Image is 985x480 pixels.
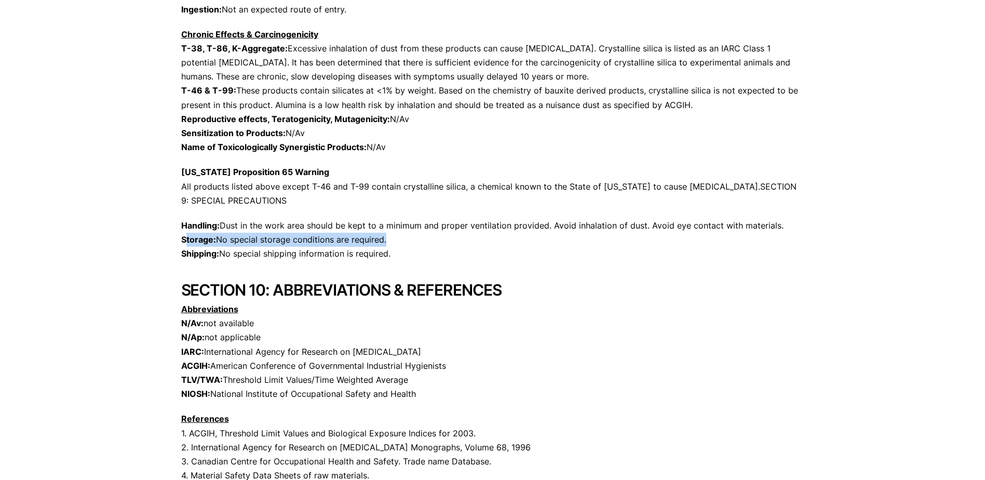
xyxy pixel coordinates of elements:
strong: References [181,414,229,424]
p: Excessive inhalation of dust from these products can cause [MEDICAL_DATA]. Crystalline silica is ... [181,28,804,155]
strong: Chronic Effects & Carcinogenicity [181,29,318,39]
strong: N/Av: [181,318,204,328]
strong: Ingestion: [181,4,222,15]
h2: SECTION 10: ABBREVIATIONS & REFERENCES [181,281,804,299]
strong: T-46 & T-99: [181,85,236,96]
strong: Name of Toxicologically Synergistic Products: [181,142,367,152]
p: Dust in the work area should be kept to a minimum and proper ventilation provided. Avoid inhalati... [181,219,804,261]
strong: Handling: [181,220,220,231]
strong: N/Ap: [181,332,205,342]
strong: Abbreviations [181,304,238,314]
strong: TLV/TWA: [181,375,223,385]
strong: Shipping: [181,248,219,259]
strong: IARC: [181,346,204,357]
strong: NIOSH: [181,389,210,399]
strong: [US_STATE] Proposition 65 Warning [181,167,329,177]
strong: Storage: [181,234,216,245]
strong: T-38, T-86, K-Aggregate: [181,43,288,54]
strong: Reproductive effects, Teratogenicity, Mutagenicity: [181,114,390,124]
p: All products listed above except T-46 and T-99 contain crystalline silica, a chemical known to th... [181,165,804,208]
p: not available not applicable International Agency for Research on [MEDICAL_DATA] American Confere... [181,302,804,401]
strong: ACGIH: [181,361,210,371]
strong: Sensitization to Products: [181,128,286,138]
